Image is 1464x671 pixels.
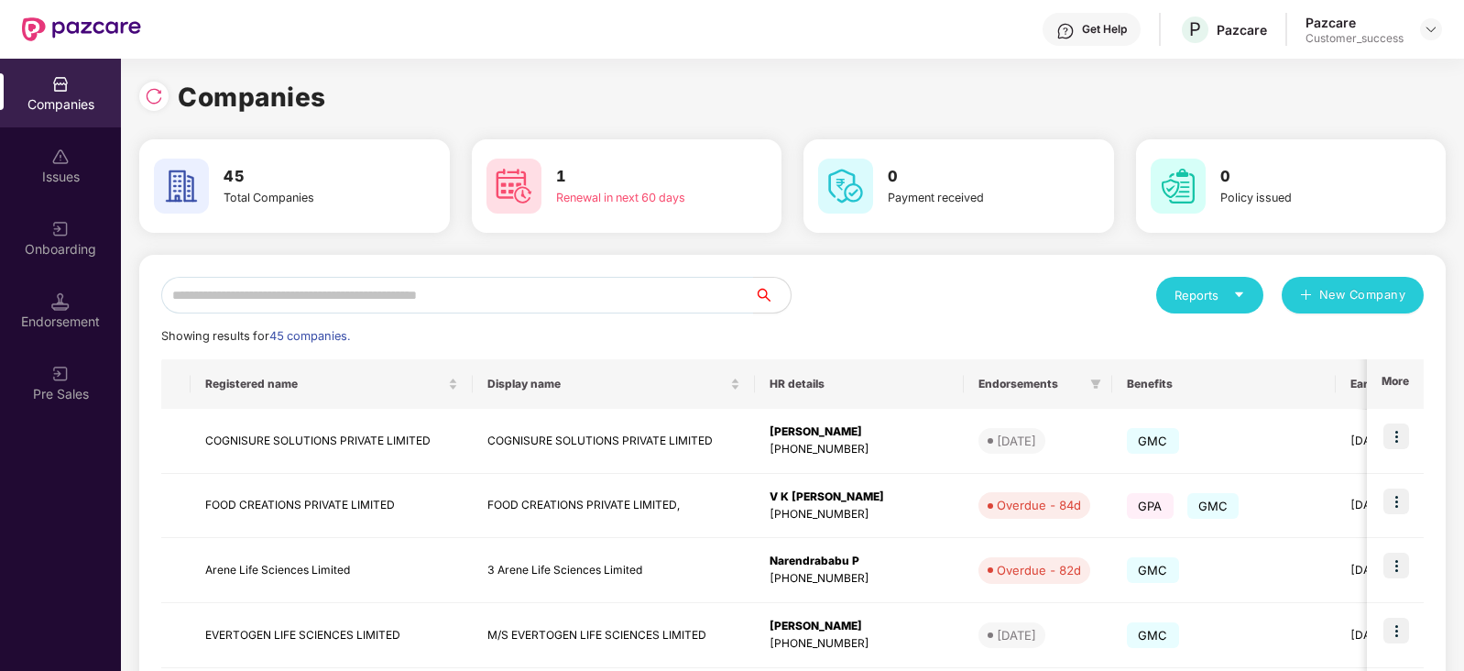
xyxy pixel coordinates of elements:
span: Display name [487,377,727,391]
span: New Company [1319,286,1406,304]
div: Total Companies [224,189,381,207]
button: plusNew Company [1282,277,1424,313]
th: More [1367,359,1424,409]
span: plus [1300,289,1312,303]
h3: 1 [556,165,714,189]
img: svg+xml;base64,PHN2ZyBpZD0iQ29tcGFuaWVzIiB4bWxucz0iaHR0cDovL3d3dy53My5vcmcvMjAwMC9zdmciIHdpZHRoPS... [51,75,70,93]
div: [DATE] [997,626,1036,644]
img: svg+xml;base64,PHN2ZyB4bWxucz0iaHR0cDovL3d3dy53My5vcmcvMjAwMC9zdmciIHdpZHRoPSI2MCIgaGVpZ2h0PSI2MC... [486,159,541,214]
img: svg+xml;base64,PHN2ZyB3aWR0aD0iMjAiIGhlaWdodD0iMjAiIHZpZXdCb3g9IjAgMCAyMCAyMCIgZmlsbD0ibm9uZSIgeG... [51,365,70,383]
div: Policy issued [1220,189,1378,207]
img: icon [1383,489,1409,514]
span: GMC [1127,428,1179,454]
th: Display name [473,359,755,409]
img: svg+xml;base64,PHN2ZyB3aWR0aD0iMTQuNSIgaGVpZ2h0PSIxNC41IiB2aWV3Qm94PSIwIDAgMTYgMTYiIGZpbGw9Im5vbm... [51,292,70,311]
h3: 0 [1220,165,1378,189]
img: svg+xml;base64,PHN2ZyBpZD0iSGVscC0zMngzMiIgeG1sbnM9Imh0dHA6Ly93d3cudzMub3JnLzIwMDAvc3ZnIiB3aWR0aD... [1056,22,1075,40]
h3: 45 [224,165,381,189]
img: icon [1383,553,1409,578]
span: GMC [1127,557,1179,583]
td: [DATE] [1336,603,1454,668]
span: Showing results for [161,329,350,343]
span: GPA [1127,493,1174,519]
td: [DATE] [1336,474,1454,539]
span: GMC [1187,493,1240,519]
div: Renewal in next 60 days [556,189,714,207]
img: svg+xml;base64,PHN2ZyBpZD0iRHJvcGRvd24tMzJ4MzIiIHhtbG5zPSJodHRwOi8vd3d3LnczLm9yZy8yMDAwL3N2ZyIgd2... [1424,22,1438,37]
div: [PHONE_NUMBER] [770,506,949,523]
div: [PHONE_NUMBER] [770,635,949,653]
div: Get Help [1082,22,1127,37]
td: COGNISURE SOLUTIONS PRIVATE LIMITED [191,409,473,474]
span: Registered name [205,377,444,391]
button: search [753,277,792,313]
td: 3 Arene Life Sciences Limited [473,538,755,603]
div: Overdue - 84d [997,496,1081,514]
th: Registered name [191,359,473,409]
img: svg+xml;base64,PHN2ZyB3aWR0aD0iMjAiIGhlaWdodD0iMjAiIHZpZXdCb3g9IjAgMCAyMCAyMCIgZmlsbD0ibm9uZSIgeG... [51,220,70,238]
span: caret-down [1233,289,1245,301]
img: svg+xml;base64,PHN2ZyBpZD0iUmVsb2FkLTMyeDMyIiB4bWxucz0iaHR0cDovL3d3dy53My5vcmcvMjAwMC9zdmciIHdpZH... [145,87,163,105]
div: Payment received [888,189,1045,207]
div: Pazcare [1306,14,1404,31]
img: svg+xml;base64,PHN2ZyB4bWxucz0iaHR0cDovL3d3dy53My5vcmcvMjAwMC9zdmciIHdpZHRoPSI2MCIgaGVpZ2h0PSI2MC... [818,159,873,214]
img: svg+xml;base64,PHN2ZyB4bWxucz0iaHR0cDovL3d3dy53My5vcmcvMjAwMC9zdmciIHdpZHRoPSI2MCIgaGVpZ2h0PSI2MC... [1151,159,1206,214]
td: EVERTOGEN LIFE SCIENCES LIMITED [191,603,473,668]
td: Arene Life Sciences Limited [191,538,473,603]
span: Endorsements [978,377,1083,391]
span: search [753,288,791,302]
img: svg+xml;base64,PHN2ZyB4bWxucz0iaHR0cDovL3d3dy53My5vcmcvMjAwMC9zdmciIHdpZHRoPSI2MCIgaGVpZ2h0PSI2MC... [154,159,209,214]
img: icon [1383,618,1409,643]
th: Benefits [1112,359,1336,409]
img: icon [1383,423,1409,449]
span: GMC [1127,622,1179,648]
div: [DATE] [997,432,1036,450]
div: [PHONE_NUMBER] [770,570,949,588]
div: Pazcare [1217,21,1267,38]
span: P [1189,18,1201,40]
div: [PHONE_NUMBER] [770,441,949,458]
td: COGNISURE SOLUTIONS PRIVATE LIMITED [473,409,755,474]
div: [PERSON_NAME] [770,618,949,635]
span: 45 companies. [269,329,350,343]
div: Customer_success [1306,31,1404,46]
h1: Companies [178,77,326,117]
span: filter [1090,379,1101,390]
div: [PERSON_NAME] [770,423,949,441]
td: FOOD CREATIONS PRIVATE LIMITED [191,474,473,539]
img: New Pazcare Logo [22,17,141,41]
td: FOOD CREATIONS PRIVATE LIMITED, [473,474,755,539]
th: Earliest Renewal [1336,359,1454,409]
h3: 0 [888,165,1045,189]
th: HR details [755,359,964,409]
div: Narendrababu P [770,553,949,570]
td: M/S EVERTOGEN LIFE SCIENCES LIMITED [473,603,755,668]
div: Reports [1174,286,1245,304]
img: svg+xml;base64,PHN2ZyBpZD0iSXNzdWVzX2Rpc2FibGVkIiB4bWxucz0iaHR0cDovL3d3dy53My5vcmcvMjAwMC9zdmciIH... [51,148,70,166]
span: filter [1087,373,1105,395]
td: [DATE] [1336,409,1454,474]
div: Overdue - 82d [997,561,1081,579]
td: [DATE] [1336,538,1454,603]
div: V K [PERSON_NAME] [770,489,949,506]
